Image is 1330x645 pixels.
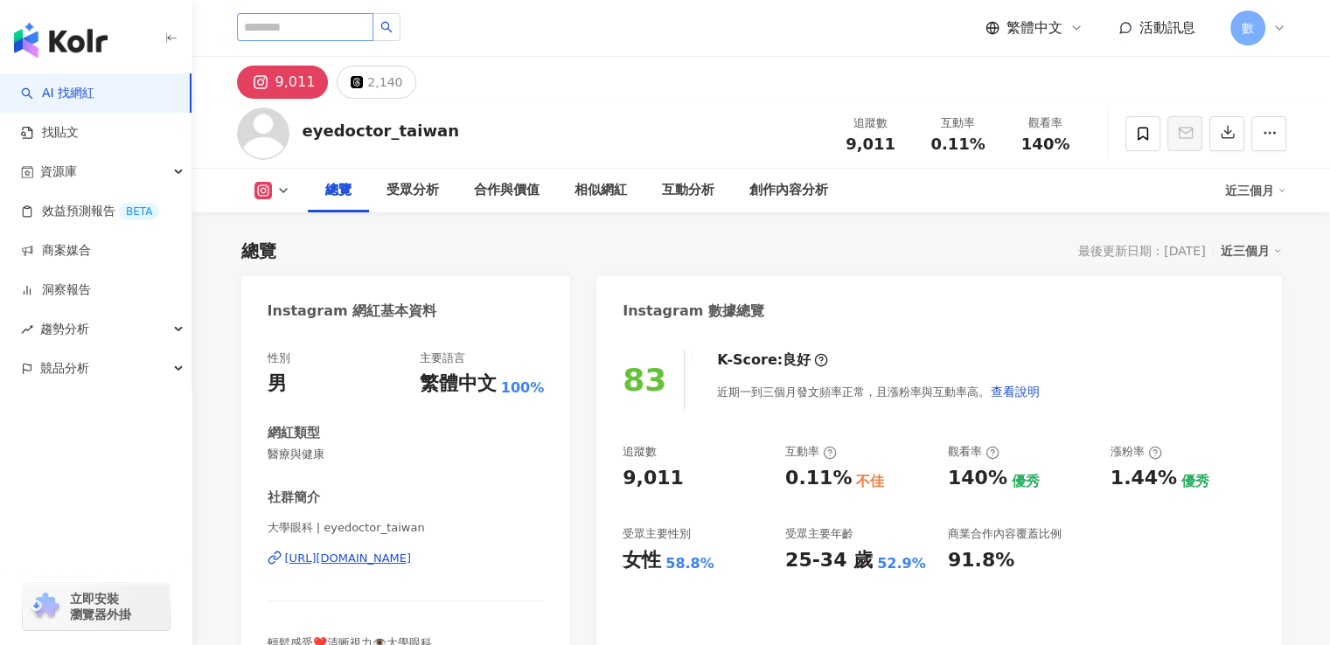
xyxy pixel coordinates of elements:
div: 優秀 [1012,472,1040,491]
div: 58.8% [665,554,714,573]
button: 9,011 [237,66,329,99]
div: 觀看率 [948,444,999,460]
div: 近三個月 [1225,177,1286,205]
div: 52.9% [877,554,926,573]
div: 0.11% [785,465,852,492]
img: KOL Avatar [237,107,289,160]
span: 9,011 [846,135,895,153]
div: 追蹤數 [623,444,657,460]
span: 立即安裝 瀏覽器外掛 [70,591,131,622]
span: rise [21,323,33,336]
div: 最後更新日期：[DATE] [1078,244,1205,258]
button: 查看說明 [990,374,1041,409]
span: search [380,21,393,33]
div: 網紅類型 [268,424,320,442]
div: 追蹤數 [838,114,904,132]
div: 繁體中文 [420,371,497,398]
span: 查看說明 [991,385,1040,399]
div: 主要語言 [420,350,465,366]
div: 漲粉率 [1111,444,1162,460]
button: 2,140 [337,66,416,99]
a: chrome extension立即安裝 瀏覽器外掛 [23,583,170,630]
div: 互動分析 [662,180,714,201]
div: 商業合作內容覆蓋比例 [948,526,1062,542]
div: 互動率 [925,114,992,132]
div: 女性 [623,547,661,574]
div: [URL][DOMAIN_NAME] [285,551,412,566]
span: 數 [1242,18,1254,38]
div: 互動率 [785,444,837,460]
div: 受眾分析 [386,180,439,201]
div: Instagram 數據總覽 [623,302,764,321]
div: 受眾主要性別 [623,526,691,542]
a: 洞察報告 [21,281,91,299]
div: 25-34 歲 [785,547,873,574]
div: 9,011 [275,70,316,94]
span: 競品分析 [40,349,89,388]
img: chrome extension [28,593,62,621]
a: 商案媒合 [21,242,91,260]
div: 83 [623,362,666,398]
div: K-Score : [717,350,828,370]
span: 繁體中文 [1006,18,1062,38]
a: 效益預測報告BETA [21,203,159,220]
div: 9,011 [623,465,684,492]
a: searchAI 找網紅 [21,85,94,102]
div: 男 [268,371,287,398]
div: 140% [948,465,1007,492]
div: 創作內容分析 [749,180,828,201]
div: 優秀 [1181,472,1209,491]
a: 找貼文 [21,124,79,142]
span: 0.11% [930,135,985,153]
div: 總覽 [325,180,352,201]
span: 醫療與健康 [268,447,545,462]
div: eyedoctor_taiwan [303,120,459,142]
div: 相似網紅 [574,180,627,201]
div: 不佳 [856,472,884,491]
div: 91.8% [948,547,1014,574]
div: 近三個月 [1221,239,1282,262]
img: logo [14,23,108,58]
div: 觀看率 [1013,114,1079,132]
div: Instagram 網紅基本資料 [268,302,437,321]
span: 趨勢分析 [40,309,89,349]
div: 社群簡介 [268,489,320,507]
span: 140% [1021,135,1070,153]
span: 資源庫 [40,152,77,191]
a: [URL][DOMAIN_NAME] [268,551,545,566]
div: 良好 [783,350,811,370]
div: 受眾主要年齡 [785,526,853,542]
div: 1.44% [1111,465,1177,492]
span: 100% [501,378,544,398]
span: 活動訊息 [1139,19,1195,36]
div: 2,140 [367,70,402,94]
div: 近期一到三個月發文頻率正常，且漲粉率與互動率高。 [717,374,1041,409]
div: 合作與價值 [474,180,540,201]
div: 總覽 [241,239,276,263]
div: 性別 [268,350,290,366]
span: 大學眼科 | eyedoctor_taiwan [268,520,545,536]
